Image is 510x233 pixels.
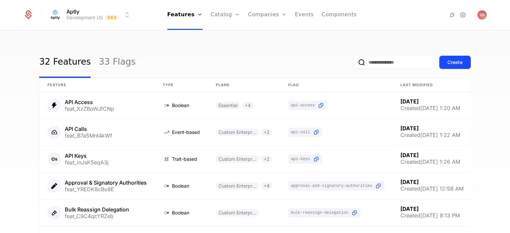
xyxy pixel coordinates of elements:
th: Feature [40,78,155,92]
th: Type [155,78,208,92]
span: Aptly [66,9,79,14]
th: Flag [280,78,392,92]
div: Create [448,59,463,66]
img: Aptly [47,7,63,23]
a: 33 Flags [99,47,135,78]
a: 32 Features [39,47,91,78]
th: Plans [208,78,280,92]
div: Development US [66,14,103,21]
th: Last Modified [392,78,471,92]
button: Create [439,56,471,69]
a: Integrations [448,11,456,19]
button: Select environment [49,8,131,22]
span: Dev [106,15,119,20]
button: Open user button [477,10,487,20]
img: Reshma Nambiar [477,10,487,20]
a: Settings [459,11,467,19]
